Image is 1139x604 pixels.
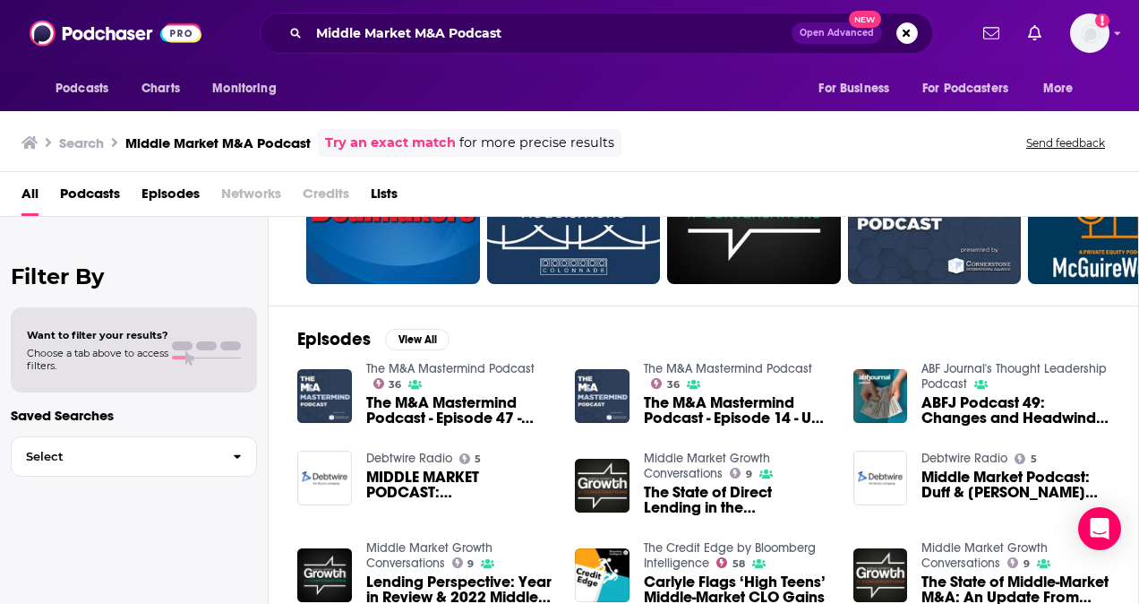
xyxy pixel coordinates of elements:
span: For Business [818,76,889,101]
span: 9 [746,470,752,479]
a: 5 [1015,453,1037,464]
span: 5 [1031,455,1037,463]
a: Show notifications dropdown [1021,18,1049,48]
a: The State of Direct Lending in the Middle Market [644,485,832,515]
a: All [21,179,39,216]
a: Middle Market Podcast: Duff & Phelps’s global M&A head discusses projected activity for 2019 [921,470,1109,500]
span: Logged in as tessvanden [1070,13,1109,53]
span: MIDDLE MARKET PODCAST: [PERSON_NAME] co-head on trade war and M&A impact [366,470,554,500]
a: 9 [452,557,475,568]
span: 36 [389,381,401,389]
img: ABFJ Podcast 49: Changes and Headwinds in the Middle Market [853,369,908,424]
a: The M&A Mastermind Podcast [644,361,812,376]
span: More [1043,76,1074,101]
span: Select [12,451,218,462]
img: The M&A Mastermind Podcast - Episode 14 - US Private Equity Lower Middle Market Breakdown [575,369,629,424]
img: Middle Market Podcast: Duff & Phelps’s global M&A head discusses projected activity for 2019 [853,451,908,505]
a: Debtwire Radio [921,451,1007,466]
button: open menu [200,72,299,106]
img: The State of Middle-Market M&A: An Update From RSM [853,548,908,603]
h3: Search [59,134,104,151]
a: The M&A Mastermind Podcast - Episode 47 - Increasing Fragmentation in the Middle Market [366,395,554,426]
h2: Episodes [297,328,371,350]
img: The M&A Mastermind Podcast - Episode 47 - Increasing Fragmentation in the Middle Market [297,369,352,424]
span: Credits [303,179,349,216]
button: open menu [806,72,912,106]
a: ABFJ Podcast 49: Changes and Headwinds in the Middle Market [921,395,1109,426]
a: 36 [651,378,680,389]
span: for more precise results [459,133,614,153]
a: Debtwire Radio [366,451,452,466]
button: Send feedback [1021,135,1110,151]
p: Saved Searches [11,407,257,424]
img: Lending Perspective: Year in Review & 2022 Middle Market Outlook [297,548,352,603]
span: Monitoring [212,76,276,101]
img: Carlyle Flags ‘High Teens’ Middle-Market CLO Gains [575,548,629,603]
a: Charts [130,72,191,106]
input: Search podcasts, credits, & more... [309,19,792,47]
button: open menu [1031,72,1096,106]
img: The State of Direct Lending in the Middle Market [575,459,629,513]
button: Open AdvancedNew [792,22,882,44]
svg: Add a profile image [1095,13,1109,28]
img: User Profile [1070,13,1109,53]
button: Select [11,436,257,477]
h2: Filter By [11,263,257,289]
span: 9 [1023,560,1030,568]
a: MIDDLE MARKET PODCAST: Lincoln co-head on trade war and M&A impact [366,470,554,500]
span: Podcasts [56,76,108,101]
a: The M&A Mastermind Podcast [366,361,535,376]
span: The State of Direct Lending in the [GEOGRAPHIC_DATA] [644,485,832,515]
a: 58 [716,557,745,568]
span: Middle Market Podcast: Duff & [PERSON_NAME] global M&A head discusses projected activity for 2019 [921,470,1109,500]
a: 9 [730,468,752,479]
span: 36 [667,381,680,389]
a: Try an exact match [325,133,456,153]
span: New [849,11,881,28]
a: 9 [1007,557,1030,568]
a: Podcasts [60,179,120,216]
span: Want to filter your results? [27,329,168,341]
a: EpisodesView All [297,328,450,350]
button: open menu [911,72,1034,106]
img: MIDDLE MARKET PODCAST: Lincoln co-head on trade war and M&A impact [297,451,352,505]
a: 36 [373,378,402,389]
a: Show notifications dropdown [976,18,1006,48]
span: 5 [475,455,481,463]
button: View All [385,329,450,350]
a: Lists [371,179,398,216]
img: Podchaser - Follow, Share and Rate Podcasts [30,16,201,50]
div: Search podcasts, credits, & more... [260,13,933,54]
h3: Middle Market M&A Podcast [125,134,311,151]
a: 5 [459,453,482,464]
button: Show profile menu [1070,13,1109,53]
span: Open Advanced [800,29,874,38]
div: Open Intercom Messenger [1078,507,1121,550]
span: Networks [221,179,281,216]
span: Choose a tab above to access filters. [27,347,168,372]
a: Middle Market Growth Conversations [366,540,492,571]
span: For Podcasters [922,76,1008,101]
a: ABF Journal's Thought Leadership Podcast [921,361,1107,392]
button: open menu [43,72,132,106]
a: Episodes [141,179,200,216]
a: Middle Market Growth Conversations [644,451,770,481]
a: The M&A Mastermind Podcast - Episode 14 - US Private Equity Lower Middle Market Breakdown [644,395,832,426]
span: Charts [141,76,180,101]
span: 58 [732,560,745,568]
